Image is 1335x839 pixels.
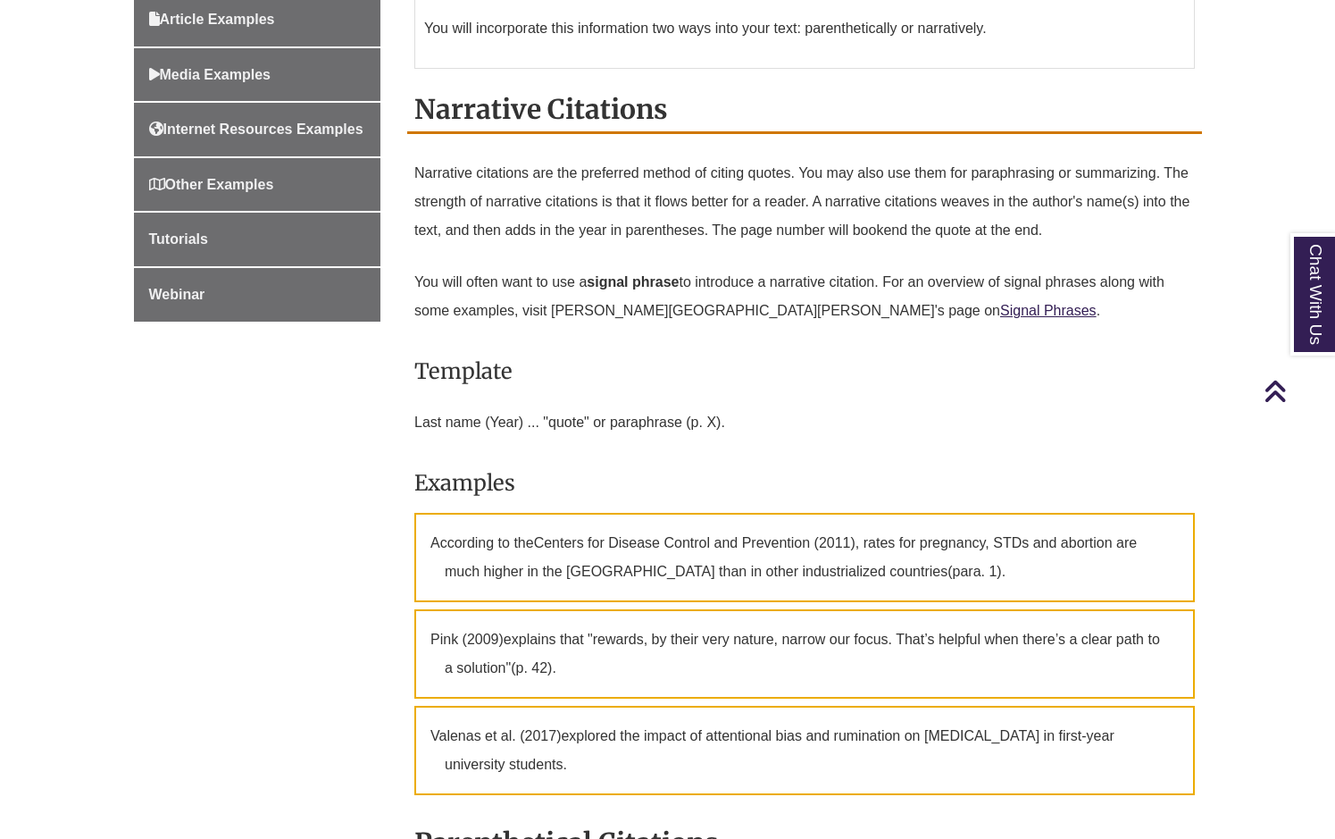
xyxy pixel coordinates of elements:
span: (para. 1) [947,564,1001,579]
p: explains that "rewards, by their very nature, narrow our focus. That’s helpful when there’s a cle... [414,609,1195,699]
span: Centers for Disease Control and Prevention (2011) [534,535,855,550]
span: Webinar [149,287,205,302]
p: Last name (Year) ... "quote" or paraphrase (p. X). [414,401,1195,444]
span: Media Examples [149,67,271,82]
a: Back to Top [1264,379,1331,403]
span: Internet Resources Examples [149,122,363,137]
span: Article Examples [149,12,275,27]
strong: signal phrase [587,274,679,289]
span: Pink (2009) [430,632,504,647]
span: Tutorials [149,231,208,247]
span: Valenas et al. (2017) [430,728,561,743]
p: Narrative citations are the preferred method of citing quotes. You may also use them for paraphra... [414,152,1195,252]
a: Media Examples [134,48,381,102]
a: Tutorials [134,213,381,266]
p: You will incorporate this information two ways into your text: parenthetically or narratively. [424,7,1185,50]
p: According to the , rates for pregnancy, STDs and abortion are much higher in the [GEOGRAPHIC_DATA... [414,513,1195,602]
h2: Narrative Citations [407,87,1202,134]
h3: Template [414,350,1195,392]
span: Other Examples [149,177,274,192]
a: Other Examples [134,158,381,212]
span: (p. 42) [511,660,552,675]
a: Internet Resources Examples [134,103,381,156]
a: Signal Phrases [1000,303,1097,318]
p: explored the impact of attentional bias and rumination on [MEDICAL_DATA] in first-year university... [414,706,1195,795]
p: You will often want to use a to introduce a narrative citation. For an overview of signal phrases... [414,261,1195,332]
a: Webinar [134,268,381,322]
h3: Examples [414,462,1195,504]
